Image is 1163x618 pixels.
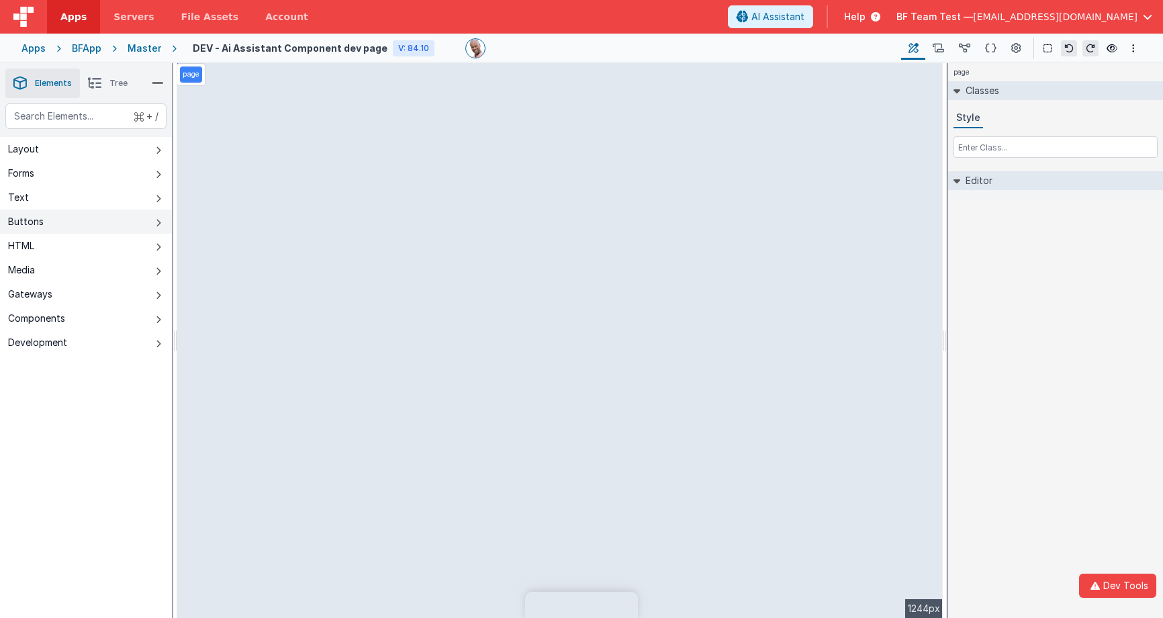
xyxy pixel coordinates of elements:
h4: DEV - Ai Assistant Component dev page [193,43,387,53]
div: --> [177,63,943,618]
img: 11ac31fe5dc3d0eff3fbbbf7b26fa6e1 [466,39,485,58]
p: page [183,69,199,80]
h2: Editor [960,171,992,190]
div: Master [128,42,161,55]
span: Elements [35,78,72,89]
input: Search Elements... [5,103,167,129]
div: HTML [8,239,34,253]
div: Gateways [8,288,52,301]
span: Apps [60,10,87,24]
div: Development [8,336,67,349]
div: Buttons [8,215,44,228]
span: Servers [113,10,154,24]
div: Forms [8,167,34,180]
button: Options [1125,40,1142,56]
div: Components [8,312,65,325]
div: BFApp [72,42,101,55]
span: AI Assistant [751,10,804,24]
input: Enter Class... [953,136,1158,158]
div: Layout [8,142,39,156]
div: Text [8,191,29,204]
span: Tree [109,78,128,89]
button: BF Team Test — [EMAIL_ADDRESS][DOMAIN_NAME] [896,10,1152,24]
span: File Assets [181,10,239,24]
span: Help [844,10,866,24]
span: BF Team Test — [896,10,973,24]
div: 1244px [905,599,943,618]
button: Dev Tools [1079,574,1156,598]
div: Apps [21,42,46,55]
div: Media [8,263,35,277]
div: V: 84.10 [393,40,434,56]
button: AI Assistant [728,5,813,28]
span: + / [134,103,158,129]
button: Style [953,108,983,128]
span: [EMAIL_ADDRESS][DOMAIN_NAME] [973,10,1137,24]
h2: Classes [960,81,999,100]
h4: page [948,63,975,81]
